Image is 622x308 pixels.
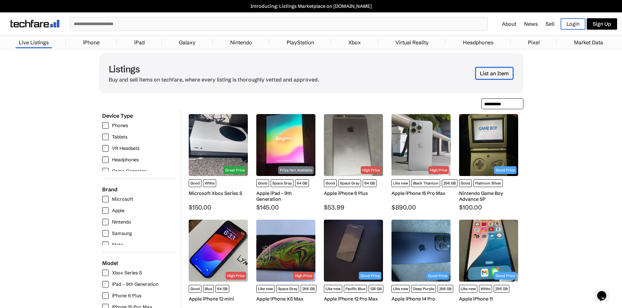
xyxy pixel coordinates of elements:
[102,242,109,248] input: Meta
[324,114,383,176] img: Apple - iPhone 6 Plus
[494,272,517,280] div: Good Price
[102,219,109,225] input: Nintendo
[102,134,174,140] label: Tablets
[283,36,317,49] a: PlayStation
[324,285,342,293] span: Like new
[226,272,246,280] div: High Price
[102,230,174,237] label: Samsung
[428,166,449,174] div: High Price
[109,76,319,83] p: Buy and sell items on techfare, where every listing is thoroughly vetted and approved.
[256,203,315,211] div: $145.00
[361,166,381,174] div: High Price
[102,186,177,193] div: Brand
[459,285,477,293] span: Like new
[109,64,319,75] h1: Listings
[102,122,109,129] input: Phones
[561,18,585,30] a: Login
[16,36,52,49] a: Live Listings
[595,282,615,301] iframe: chat widget
[324,220,383,282] img: Apple - iPhone 12 Pro Max
[102,207,109,214] input: Apple
[502,21,516,27] a: About
[344,285,367,293] span: Pacific Blue
[460,36,497,49] a: Headphones
[479,285,492,293] span: White
[189,190,248,196] div: Microsoft Xbox Series S
[203,179,216,187] span: White
[102,292,174,299] label: iPhone 6 Plus
[411,179,440,187] span: Black Titanium
[426,272,449,280] div: Good Price
[256,285,275,293] span: Like new
[102,219,174,225] label: Nintendo
[189,114,248,176] img: Microsoft - Xbox Series S
[256,114,315,176] img: Apple - iPad - 9th Generation
[256,190,315,202] div: Apple iPad - 9th Generation
[369,285,383,293] span: 128 GB
[102,145,109,152] input: VR Headsets
[494,166,517,174] div: Good Price
[459,220,518,282] img: Apple - iPhone 11
[391,179,410,187] span: Like new
[102,122,174,129] label: Phones
[189,220,248,282] img: Apple - iPhone 12 mini
[256,220,315,282] img: Apple - iPhone XS Max
[391,203,451,211] div: $890.00
[324,190,383,196] div: Apple iPhone 6 Plus
[473,179,503,187] span: Platinum Silver
[338,179,361,187] span: Space Gray
[102,134,109,140] input: Tablets
[102,292,109,299] input: iPhone 6 Plus
[459,179,472,187] span: Good
[102,242,174,248] label: Meta
[324,179,337,187] span: Good
[391,190,451,196] div: Apple iPhone 15 Pro Max
[176,36,199,49] a: Galaxy
[459,296,518,302] div: Apple iPhone 11
[494,285,509,293] span: 256 GB
[102,196,109,202] input: Microsoft
[102,207,174,214] label: Apple
[102,281,109,287] input: iPad - 9th Generation
[459,190,518,202] div: Nintendo Game Boy Advance SP
[324,203,383,211] div: $53.99
[256,179,269,187] span: Good
[102,270,109,276] input: Xbox Series S
[295,179,309,187] span: 64 GB
[203,285,214,293] span: Blue
[271,179,294,187] span: Space Gray
[438,285,453,293] span: 256 GB
[442,179,457,187] span: 256 GB
[546,21,554,27] a: Sell
[293,272,314,280] div: High Price
[571,36,606,49] a: Market Data
[102,196,174,202] label: Microsoft
[80,36,103,49] a: iPhone
[189,285,201,293] span: Good
[391,285,410,293] span: Like new
[3,3,619,9] a: Introducing: Listings Marketplace on [DOMAIN_NAME]
[102,168,174,174] label: Game Consoles
[102,145,174,152] label: VR Headsets
[525,36,543,49] a: Pixel
[102,156,109,163] input: Headphones
[459,114,518,176] img: Nintendo - Game Boy Advance SP
[102,156,174,163] label: Headphones
[345,36,364,49] a: Xbox
[391,220,451,282] img: Apple - iPhone 14 Pro
[102,112,177,119] div: Device Type
[324,296,383,302] div: Apple iPhone 12 Pro Max
[131,36,148,49] a: iPad
[587,18,617,30] a: Sign Up
[475,67,514,80] a: List an Item
[224,166,246,174] div: Great Price
[276,285,299,293] span: Space Gray
[301,285,316,293] span: 256 GB
[189,296,248,302] div: Apple iPhone 12 mini
[459,203,518,211] div: $100.00
[102,260,177,266] div: Model
[215,285,229,293] span: 64 GB
[256,296,315,302] div: Apple iPhone XS Max
[102,168,109,174] input: Game Consoles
